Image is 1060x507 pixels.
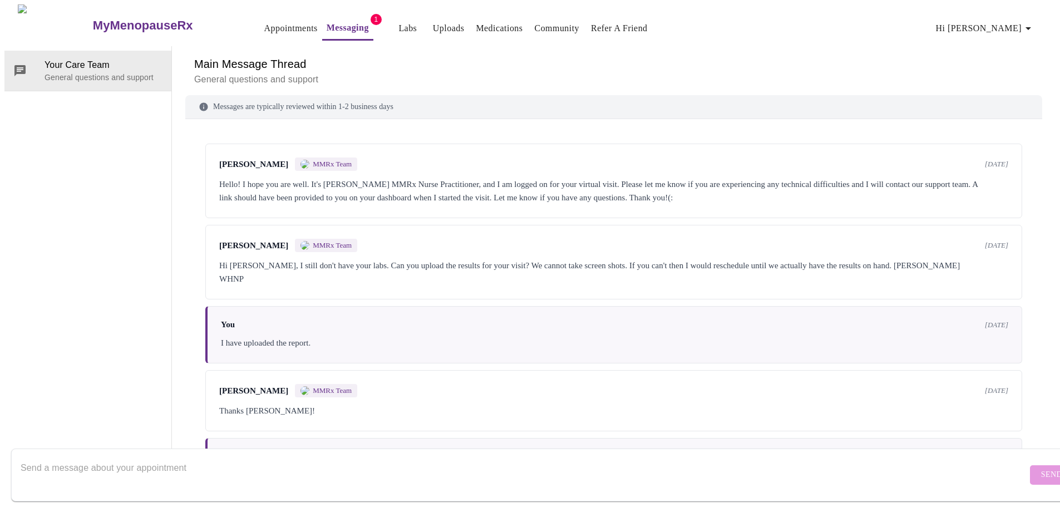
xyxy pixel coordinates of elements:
[194,73,1033,86] p: General questions and support
[300,241,309,250] img: MMRX
[45,58,162,72] span: Your Care Team
[936,21,1035,36] span: Hi [PERSON_NAME]
[327,20,369,36] a: Messaging
[476,21,522,36] a: Medications
[260,17,322,40] button: Appointments
[91,6,237,45] a: MyMenopauseRx
[471,17,527,40] button: Medications
[591,21,648,36] a: Refer a Friend
[221,336,1008,350] div: I have uploaded the report.
[219,178,1008,204] div: Hello! I hope you are well. It's [PERSON_NAME] MMRx Nurse Practitioner, and I am logged on for yo...
[985,386,1008,395] span: [DATE]
[985,321,1008,329] span: [DATE]
[313,160,352,169] span: MMRx Team
[428,17,469,40] button: Uploads
[219,160,288,169] span: [PERSON_NAME]
[931,17,1039,40] button: Hi [PERSON_NAME]
[313,241,352,250] span: MMRx Team
[390,17,426,40] button: Labs
[371,14,382,25] span: 1
[535,21,580,36] a: Community
[398,21,417,36] a: Labs
[300,386,309,395] img: MMRX
[985,160,1008,169] span: [DATE]
[21,457,1027,493] textarea: Send a message about your appointment
[586,17,652,40] button: Refer a Friend
[264,21,318,36] a: Appointments
[45,72,162,83] p: General questions and support
[221,320,235,329] span: You
[219,404,1008,417] div: Thanks [PERSON_NAME]!
[219,386,288,396] span: [PERSON_NAME]
[93,18,193,33] h3: MyMenopauseRx
[219,241,288,250] span: [PERSON_NAME]
[4,51,171,91] div: Your Care TeamGeneral questions and support
[194,55,1033,73] h6: Main Message Thread
[219,259,1008,286] div: Hi [PERSON_NAME], I still don't have your labs. Can you upload the results for your visit? We can...
[300,160,309,169] img: MMRX
[530,17,584,40] button: Community
[433,21,465,36] a: Uploads
[985,241,1008,250] span: [DATE]
[313,386,352,395] span: MMRx Team
[18,4,91,46] img: MyMenopauseRx Logo
[185,95,1042,119] div: Messages are typically reviewed within 1-2 business days
[322,17,373,41] button: Messaging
